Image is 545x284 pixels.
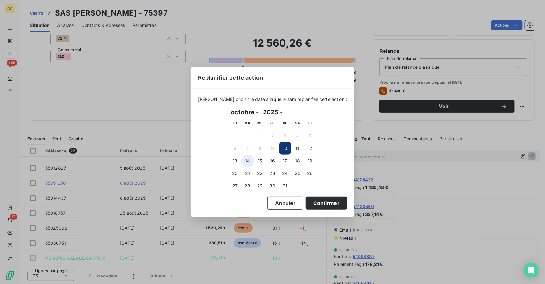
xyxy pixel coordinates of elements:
button: 9 [266,142,279,155]
button: 15 [254,155,266,167]
button: 24 [279,167,291,180]
button: Confirmer [306,197,347,210]
span: [PERSON_NAME] choisir la date à laquelle sera replanifée cette action : [198,96,347,102]
button: 31 [279,180,291,192]
button: 13 [229,155,241,167]
button: 5 [304,130,316,142]
th: mardi [241,117,254,130]
button: 27 [229,180,241,192]
button: 12 [304,142,316,155]
button: 14 [241,155,254,167]
th: samedi [291,117,304,130]
th: jeudi [266,117,279,130]
th: lundi [229,117,241,130]
button: 19 [304,155,316,167]
button: 16 [266,155,279,167]
button: 11 [291,142,304,155]
button: 10 [279,142,291,155]
th: mercredi [254,117,266,130]
button: 21 [241,167,254,180]
button: 28 [241,180,254,192]
div: Open Intercom Messenger [524,263,539,278]
button: 6 [229,142,241,155]
button: 2 [266,130,279,142]
button: 29 [254,180,266,192]
th: dimanche [304,117,316,130]
button: 1 [254,130,266,142]
button: 7 [241,142,254,155]
span: Replanifier cette action [198,73,263,82]
button: 8 [254,142,266,155]
button: Annuler [267,197,303,210]
button: 20 [229,167,241,180]
button: 25 [291,167,304,180]
button: 26 [304,167,316,180]
button: 22 [254,167,266,180]
button: 3 [279,130,291,142]
button: 17 [279,155,291,167]
th: vendredi [279,117,291,130]
button: 23 [266,167,279,180]
button: 30 [266,180,279,192]
button: 18 [291,155,304,167]
button: 4 [291,130,304,142]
